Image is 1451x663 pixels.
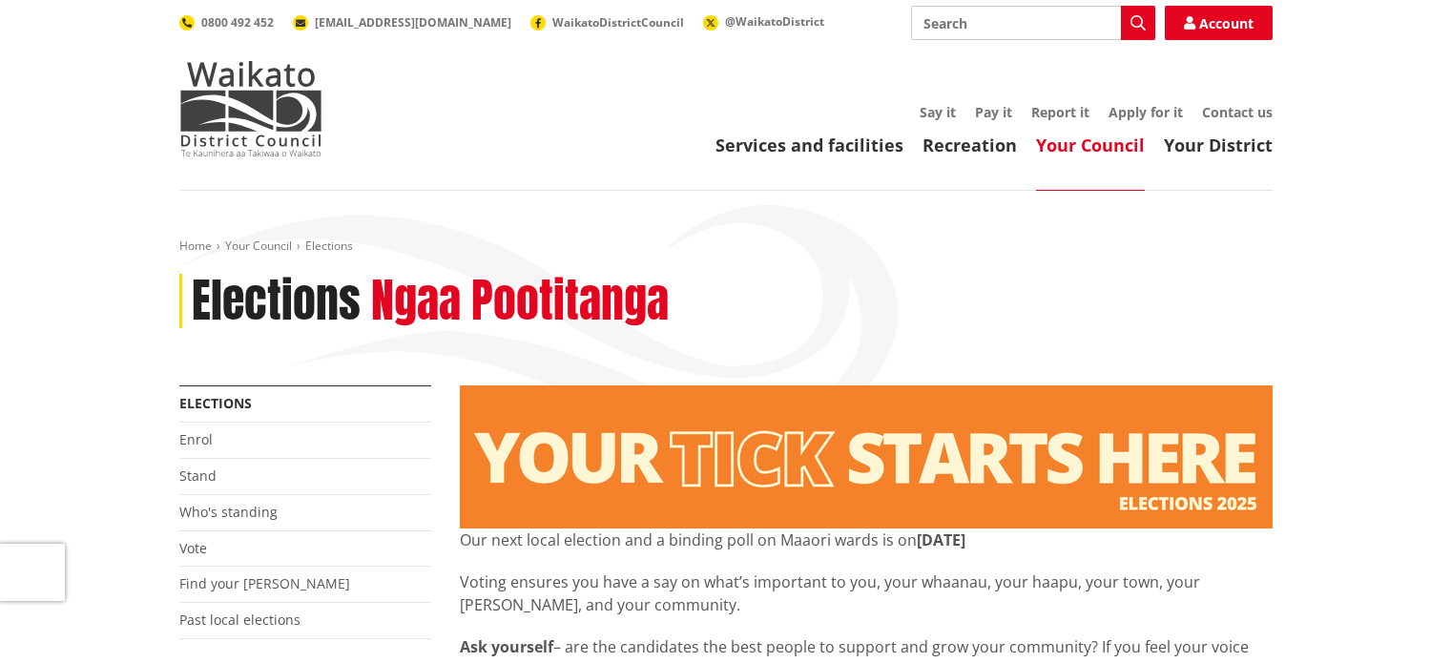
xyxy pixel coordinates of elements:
[225,238,292,254] a: Your Council
[179,503,278,521] a: Who's standing
[192,274,361,329] h1: Elections
[703,13,824,30] a: @WaikatoDistrict
[725,13,824,30] span: @WaikatoDistrict
[179,611,301,629] a: Past local elections
[460,570,1273,616] p: Voting ensures you have a say on what’s important to you, your whaanau, your haapu, your town, yo...
[179,61,322,156] img: Waikato District Council - Te Kaunihera aa Takiwaa o Waikato
[371,274,669,329] h2: Ngaa Pootitanga
[460,385,1273,528] img: Elections - Website banner
[1036,134,1145,156] a: Your Council
[201,14,274,31] span: 0800 492 452
[1202,103,1273,121] a: Contact us
[975,103,1012,121] a: Pay it
[315,14,511,31] span: [EMAIL_ADDRESS][DOMAIN_NAME]
[460,528,1273,551] p: Our next local election and a binding poll on Maaori wards is on
[179,238,212,254] a: Home
[179,466,217,485] a: Stand
[179,539,207,557] a: Vote
[1165,6,1273,40] a: Account
[179,574,350,592] a: Find your [PERSON_NAME]
[179,14,274,31] a: 0800 492 452
[293,14,511,31] a: [EMAIL_ADDRESS][DOMAIN_NAME]
[911,6,1155,40] input: Search input
[917,529,965,550] strong: [DATE]
[179,394,252,412] a: Elections
[530,14,684,31] a: WaikatoDistrictCouncil
[179,238,1273,255] nav: breadcrumb
[552,14,684,31] span: WaikatoDistrictCouncil
[179,430,213,448] a: Enrol
[922,134,1017,156] a: Recreation
[715,134,903,156] a: Services and facilities
[1164,134,1273,156] a: Your District
[1031,103,1089,121] a: Report it
[460,636,553,657] strong: Ask yourself
[1109,103,1183,121] a: Apply for it
[920,103,956,121] a: Say it
[305,238,353,254] span: Elections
